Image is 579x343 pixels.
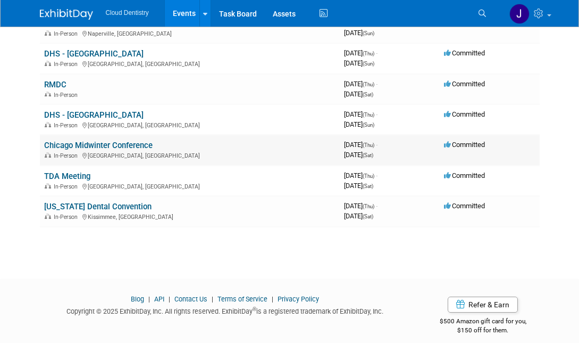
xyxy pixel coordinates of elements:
[131,295,144,303] a: Blog
[363,81,374,87] span: (Thu)
[44,171,90,181] a: TDA Meeting
[363,152,373,158] span: (Sat)
[209,295,216,303] span: |
[40,9,93,20] img: ExhibitDay
[344,80,377,88] span: [DATE]
[44,202,152,211] a: [US_STATE] Dental Convention
[44,182,335,190] div: [GEOGRAPHIC_DATA], [GEOGRAPHIC_DATA]
[54,183,81,190] span: In-Person
[376,110,377,118] span: -
[426,310,540,334] div: $500 Amazon gift card for you,
[376,49,377,57] span: -
[106,9,149,17] span: Cloud Dentistry
[44,151,335,159] div: [GEOGRAPHIC_DATA], [GEOGRAPHIC_DATA]
[376,80,377,88] span: -
[44,59,335,68] div: [GEOGRAPHIC_DATA], [GEOGRAPHIC_DATA]
[278,295,319,303] a: Privacy Policy
[344,212,373,220] span: [DATE]
[217,295,267,303] a: Terms of Service
[426,326,540,335] div: $150 off for them.
[54,61,81,68] span: In-Person
[54,214,81,220] span: In-Person
[363,183,373,189] span: (Sat)
[344,29,374,37] span: [DATE]
[344,90,373,98] span: [DATE]
[444,141,485,149] span: Committed
[146,295,153,303] span: |
[45,92,51,97] img: In-Person Event
[44,19,144,28] a: DHS - [GEOGRAPHIC_DATA]
[154,295,164,303] a: API
[44,110,144,120] a: DHS - [GEOGRAPHIC_DATA]
[344,49,377,57] span: [DATE]
[44,80,66,89] a: RMDC
[509,4,530,24] img: Jessica Estrada
[363,112,374,118] span: (Thu)
[376,202,377,210] span: -
[444,171,485,179] span: Committed
[444,80,485,88] span: Committed
[363,173,374,179] span: (Thu)
[376,171,377,179] span: -
[44,29,335,37] div: Naperville, [GEOGRAPHIC_DATA]
[45,30,51,36] img: In-Person Event
[54,30,81,37] span: In-Person
[363,142,374,148] span: (Thu)
[45,214,51,219] img: In-Person Event
[45,61,51,66] img: In-Person Event
[344,141,377,149] span: [DATE]
[253,306,256,312] sup: ®
[54,92,81,99] span: In-Person
[45,122,51,127] img: In-Person Event
[44,120,335,129] div: [GEOGRAPHIC_DATA], [GEOGRAPHIC_DATA]
[344,171,377,179] span: [DATE]
[344,110,377,118] span: [DATE]
[44,212,335,220] div: Kissimmee, [GEOGRAPHIC_DATA]
[45,183,51,189] img: In-Person Event
[344,120,374,128] span: [DATE]
[44,49,144,59] a: DHS - [GEOGRAPHIC_DATA]
[363,92,373,97] span: (Sat)
[363,61,374,67] span: (Sun)
[363,122,374,128] span: (Sun)
[363,30,374,36] span: (Sun)
[448,297,518,313] a: Refer & Earn
[444,49,485,57] span: Committed
[363,51,374,56] span: (Thu)
[344,151,373,159] span: [DATE]
[44,141,153,150] a: Chicago Midwinter Conference
[45,152,51,158] img: In-Person Event
[269,295,276,303] span: |
[174,295,207,303] a: Contact Us
[40,304,411,316] div: Copyright © 2025 ExhibitDay, Inc. All rights reserved. ExhibitDay is a registered trademark of Ex...
[54,152,81,159] span: In-Person
[363,203,374,209] span: (Thu)
[166,295,173,303] span: |
[444,202,485,210] span: Committed
[344,182,373,190] span: [DATE]
[54,122,81,129] span: In-Person
[376,141,377,149] span: -
[344,59,374,67] span: [DATE]
[344,202,377,210] span: [DATE]
[363,214,373,219] span: (Sat)
[444,110,485,118] span: Committed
